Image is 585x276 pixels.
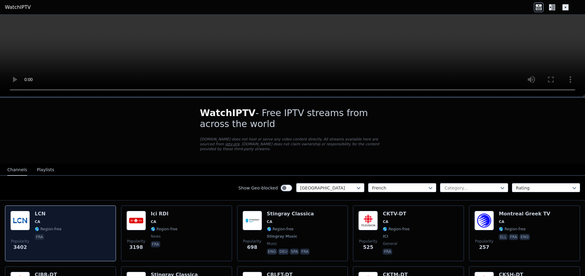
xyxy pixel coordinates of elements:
span: general [383,241,397,246]
span: CA [499,219,504,224]
a: WatchIPTV [5,4,31,11]
p: fra [300,249,310,255]
p: [DOMAIN_NAME] does not host or serve any video content directly. All streams available here are s... [200,137,385,151]
button: Playlists [37,164,54,176]
p: fra [383,249,392,255]
span: Popularity [243,239,261,244]
span: 🌎 Region-free [35,227,62,232]
span: WatchIPTV [200,108,256,118]
p: fra [509,234,518,240]
span: Popularity [127,239,145,244]
span: 🌎 Region-free [383,227,409,232]
h6: Montreal Greek TV [499,211,550,217]
img: LCN [10,211,30,230]
h1: - Free IPTV streams from across the world [200,108,385,129]
span: Popularity [475,239,493,244]
span: news [151,234,161,239]
span: 3402 [13,244,27,251]
label: Show Geo-blocked [238,185,278,191]
span: CA [35,219,40,224]
img: CKTV-DT [358,211,378,230]
a: iptv-org [225,142,239,146]
p: eng [267,249,277,255]
span: 3198 [129,244,143,251]
span: Stingray Music [267,234,297,239]
span: 257 [479,244,489,251]
h6: LCN [35,211,62,217]
p: fra [35,234,44,240]
span: ICI [383,234,388,239]
p: ell [499,234,508,240]
span: 🌎 Region-free [151,227,178,232]
span: 525 [363,244,373,251]
h6: Ici RDI [151,211,178,217]
span: CA [267,219,272,224]
p: deu [278,249,289,255]
span: Popularity [359,239,377,244]
h6: Stingray Classica [267,211,314,217]
span: CA [151,219,156,224]
img: Stingray Classica [243,211,262,230]
img: Ici RDI [126,211,146,230]
span: 698 [247,244,257,251]
img: Montreal Greek TV [474,211,494,230]
p: spa [290,249,299,255]
span: music [267,241,277,246]
span: 🌎 Region-free [499,227,526,232]
h6: CKTV-DT [383,211,409,217]
span: Popularity [11,239,29,244]
span: 🌎 Region-free [267,227,294,232]
p: fra [151,241,160,247]
span: CA [383,219,388,224]
button: Channels [7,164,27,176]
p: eng [519,234,530,240]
